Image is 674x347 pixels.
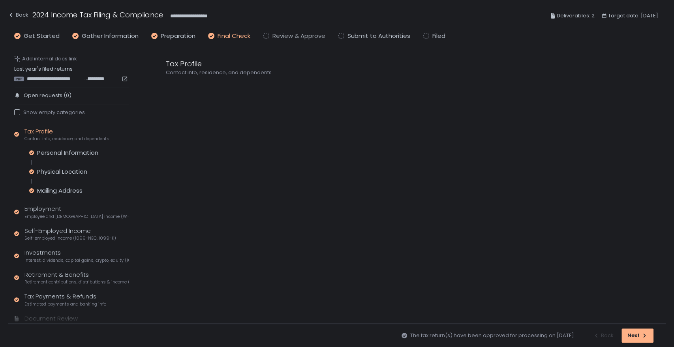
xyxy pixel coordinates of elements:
[621,328,653,343] button: Next
[24,279,129,285] span: Retirement contributions, distributions & income (1099-R, 5498)
[161,32,195,41] span: Preparation
[24,127,109,142] div: Tax Profile
[627,332,648,339] div: Next
[37,187,83,195] div: Mailing Address
[8,10,28,20] div: Back
[166,58,545,69] div: Tax Profile
[24,214,129,219] span: Employee and [DEMOGRAPHIC_DATA] income (W-2s)
[37,168,87,176] div: Physical Location
[432,32,445,41] span: Filed
[8,9,28,23] button: Back
[24,292,106,307] div: Tax Payments & Refunds
[14,55,77,62] button: Add internal docs link
[608,11,658,21] span: Target date: [DATE]
[218,32,250,41] span: Final Check
[347,32,410,41] span: Submit to Authorities
[24,235,116,241] span: Self-employed income (1099-NEC, 1099-K)
[24,257,129,263] span: Interest, dividends, capital gains, crypto, equity (1099s, K-1s)
[24,248,129,263] div: Investments
[24,204,129,219] div: Employment
[410,332,574,339] span: The tax return(s) have been approved for processing on [DATE]
[166,69,545,76] div: Contact info, residence, and dependents
[24,32,60,41] span: Get Started
[24,92,71,99] span: Open requests (0)
[37,149,98,157] div: Personal Information
[557,11,595,21] span: Deliverables: 2
[24,314,78,323] div: Document Review
[24,301,106,307] span: Estimated payments and banking info
[24,270,129,285] div: Retirement & Benefits
[14,66,129,82] div: Last year's filed returns
[82,32,139,41] span: Gather Information
[24,227,116,242] div: Self-Employed Income
[272,32,325,41] span: Review & Approve
[32,9,163,20] h1: 2024 Income Tax Filing & Compliance
[24,136,109,142] span: Contact info, residence, and dependents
